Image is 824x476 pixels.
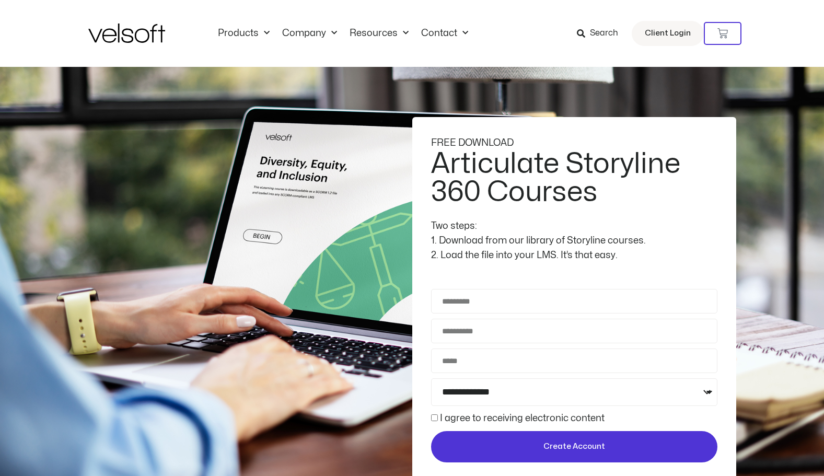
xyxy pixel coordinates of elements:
[645,27,691,40] span: Client Login
[431,136,717,150] div: FREE DOWNLOAD
[431,431,717,462] button: Create Account
[431,234,717,248] div: 1. Download from our library of Storyline courses.
[431,219,717,234] div: Two steps:
[590,27,618,40] span: Search
[440,414,605,423] label: I agree to receiving electronic content
[577,25,625,42] a: Search
[415,28,474,39] a: ContactMenu Toggle
[431,150,715,206] h2: Articulate Storyline 360 Courses
[431,248,717,263] div: 2. Load the file into your LMS. It’s that easy.
[276,28,343,39] a: CompanyMenu Toggle
[212,28,276,39] a: ProductsMenu Toggle
[543,440,605,453] span: Create Account
[632,21,704,46] a: Client Login
[343,28,415,39] a: ResourcesMenu Toggle
[88,24,165,43] img: Velsoft Training Materials
[212,28,474,39] nav: Menu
